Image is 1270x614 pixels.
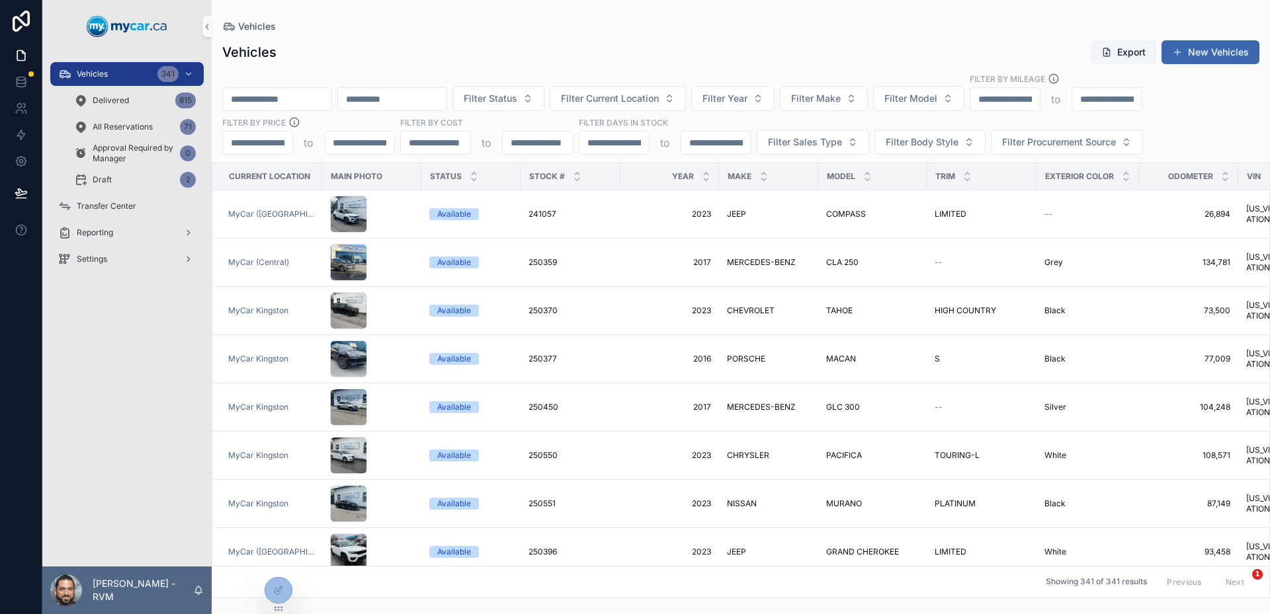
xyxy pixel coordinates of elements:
a: 241057 [529,209,612,219]
a: MyCar ([GEOGRAPHIC_DATA]) [228,547,314,557]
span: 250359 [529,257,557,268]
a: Black [1044,498,1131,509]
span: Filter Sales Type [768,135,842,149]
span: Filter Year [702,92,747,105]
button: Export [1091,40,1156,64]
a: 87,149 [1147,498,1230,509]
a: 2017 [628,402,711,412]
div: 0 [180,145,196,161]
a: MyCar ([GEOGRAPHIC_DATA]) [228,209,314,219]
span: Filter Status [464,92,517,105]
span: Draft [93,174,112,185]
span: 108,571 [1147,450,1230,461]
a: MyCar Kingston [228,402,288,412]
span: 250396 [529,547,557,557]
span: NISSAN [727,498,757,509]
span: 250550 [529,450,558,461]
span: LIMITED [935,209,966,219]
span: Grey [1044,257,1063,268]
span: TAHOE [826,305,853,316]
span: Exterior Color [1045,171,1114,182]
span: MERCEDES-BENZ [727,402,796,412]
a: 2023 [628,498,711,509]
a: Silver [1044,402,1131,412]
span: 1 [1252,569,1263,580]
a: 250370 [529,305,612,316]
span: PORSCHE [727,354,765,364]
a: White [1044,450,1131,461]
span: Silver [1044,402,1066,412]
a: Black [1044,354,1131,364]
a: Vehicles [222,20,276,33]
span: 93,458 [1147,547,1230,557]
a: 2023 [628,450,711,461]
a: Reporting [50,221,204,245]
span: VIN [1247,171,1261,182]
a: MyCar Kingston [228,450,314,461]
a: Available [429,305,513,317]
span: 250551 [529,498,556,509]
button: Select Button [991,130,1143,155]
div: 2 [180,172,196,188]
span: 2023 [628,547,711,557]
div: 815 [175,93,196,108]
a: Transfer Center [50,194,204,218]
span: Filter Procurement Source [1002,135,1116,149]
span: MyCar Kingston [228,498,288,509]
a: Available [429,498,513,510]
span: Filter Current Location [561,92,659,105]
span: Status [430,171,462,182]
span: Vehicles [238,20,276,33]
a: Settings [50,247,204,271]
a: 250450 [529,402,612,412]
a: -- [1044,209,1131,219]
div: Available [437,546,471,558]
span: 134,781 [1147,257,1230,268]
span: S [935,354,940,364]
a: Available [429,401,513,413]
label: FILTER BY PRICE [222,116,286,128]
a: -- [935,402,1029,412]
span: Current Location [229,171,310,182]
span: 2023 [628,209,711,219]
a: MERCEDES-BENZ [727,402,810,412]
span: 250370 [529,305,558,316]
a: Approval Required by Manager0 [66,141,204,165]
span: MURANO [826,498,862,509]
a: Draft2 [66,168,204,192]
a: 250396 [529,547,612,557]
span: 2017 [628,257,711,268]
div: Available [437,208,471,220]
span: 104,248 [1147,402,1230,412]
a: MERCEDES-BENZ [727,257,810,268]
span: Showing 341 of 341 results [1046,577,1147,588]
span: Filter Make [791,92,841,105]
span: Transfer Center [77,201,136,211]
a: TAHOE [826,305,919,316]
span: -- [935,257,943,268]
span: Delivered [93,95,129,106]
span: 2016 [628,354,711,364]
a: MyCar Kingston [228,305,288,316]
span: Stock # [529,171,565,182]
div: scrollable content [42,53,212,288]
span: MyCar Kingston [228,450,288,461]
span: All Reservations [93,122,153,132]
span: White [1044,450,1066,461]
span: 2023 [628,305,711,316]
span: -- [1044,209,1052,219]
a: All Reservations71 [66,115,204,139]
a: Delivered815 [66,89,204,112]
span: Year [672,171,694,182]
span: LIMITED [935,547,966,557]
h1: Vehicles [222,43,276,61]
a: PLATINUM [935,498,1029,509]
a: MACAN [826,354,919,364]
a: Grey [1044,257,1131,268]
